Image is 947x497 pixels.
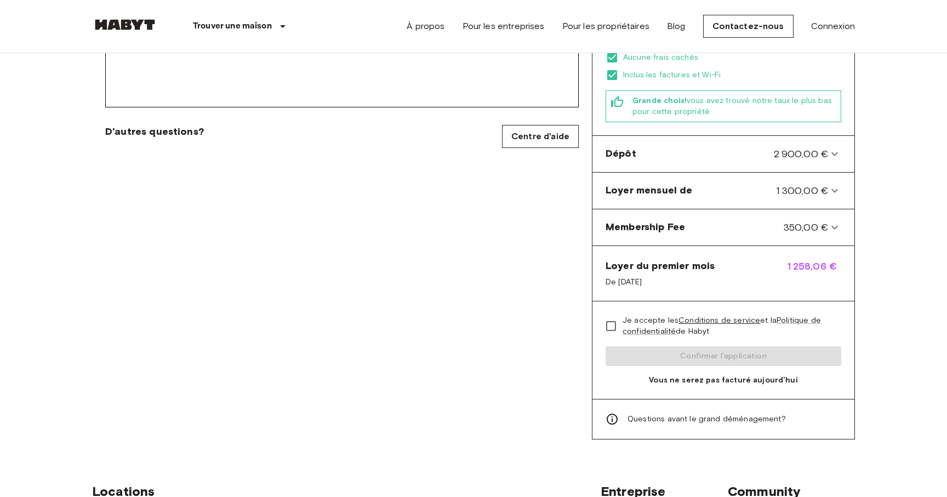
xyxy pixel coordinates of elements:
[606,220,685,235] span: Membership Fee
[606,277,715,288] span: De [DATE]
[606,375,841,386] span: Vous ne serez pas facturé aujourd'hui
[502,125,579,148] a: Centre d'aide
[105,22,579,107] div: Commentaires
[784,220,828,235] span: 350,00 €
[606,259,715,272] span: Loyer du premier mois
[788,259,841,288] span: 1 258,06 €
[105,125,204,138] span: D'autres questions?
[606,184,692,198] span: Loyer mensuel de
[92,19,158,30] img: Habyt
[597,177,850,204] div: Loyer mensuel de1 300,00 €
[407,20,444,33] a: À propos
[623,316,821,336] a: Politique de confidentialité
[597,140,850,168] div: Dépôt2 900,00 €
[632,95,836,117] span: vous avez trouvé notre taux le plus bas pour cette propriété
[623,315,832,337] span: Je accepte les et la de Habyt
[774,147,828,161] span: 2 900,00 €
[678,316,760,325] a: Conditions de service
[562,20,649,33] a: Pour les propriétaires
[667,20,686,33] a: Blog
[606,147,636,161] span: Dépôt
[623,52,841,63] span: Aucune frais cachés
[597,214,850,241] div: Membership Fee350,00 €
[623,70,841,81] span: Inclus les factures et Wi-Fi
[632,96,687,105] b: Grande choix!
[627,414,786,425] span: Questions avant le grand déménagement?
[703,15,794,38] a: Contactez-nous
[776,184,828,198] span: 1 300,00 €
[463,20,545,33] a: Pour les entreprises
[193,20,272,33] p: Trouver une maison
[811,20,855,33] a: Connexion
